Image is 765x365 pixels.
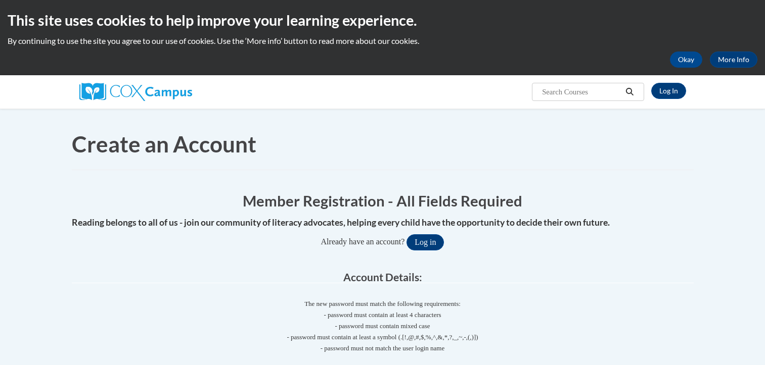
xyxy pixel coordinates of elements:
button: Log in [407,234,444,250]
span: - password must contain at least 4 characters - password must contain mixed case - password must ... [72,309,694,354]
h4: Reading belongs to all of us - join our community of literacy advocates, helping every child have... [72,216,694,229]
a: Log In [651,83,686,99]
button: Okay [670,51,702,68]
h2: This site uses cookies to help improve your learning experience. [8,10,757,30]
input: Search Courses [541,86,622,98]
span: Already have an account? [321,237,405,246]
a: Cox Campus [79,87,192,95]
a: More Info [710,51,757,68]
img: Cox Campus [79,83,192,101]
h1: Member Registration - All Fields Required [72,190,694,211]
span: Create an Account [72,131,256,157]
span: Account Details: [343,271,422,283]
p: By continuing to use the site you agree to our use of cookies. Use the ‘More info’ button to read... [8,35,757,46]
button: Search [622,86,637,98]
span: The new password must match the following requirements: [304,300,461,307]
